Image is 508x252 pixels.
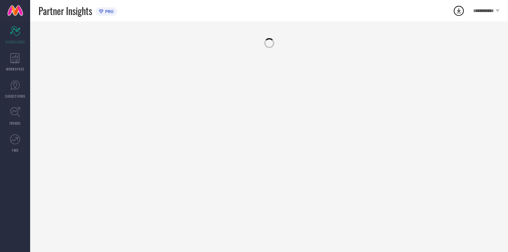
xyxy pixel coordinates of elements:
[5,39,25,44] span: SCORECARDS
[453,5,465,17] div: Open download list
[103,9,114,14] span: PRO
[39,4,92,18] span: Partner Insights
[6,67,24,72] span: WORKSPACE
[5,94,25,99] span: SUGGESTIONS
[9,121,21,126] span: TRENDS
[12,148,18,153] span: FWD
